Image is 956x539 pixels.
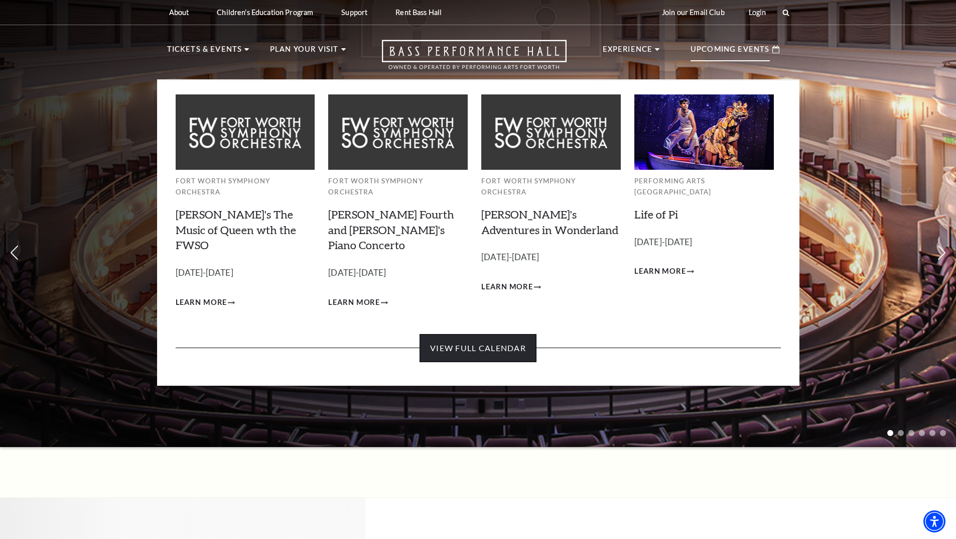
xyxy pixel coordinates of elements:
a: Learn More Life of Pi [634,265,694,278]
p: Fort Worth Symphony Orchestra [176,175,315,198]
p: [DATE]-[DATE] [328,266,468,280]
p: [DATE]-[DATE] [634,235,774,250]
p: [DATE]-[DATE] [176,266,315,280]
p: About [169,8,189,17]
p: Experience [603,43,653,61]
p: Performing Arts [GEOGRAPHIC_DATA] [634,175,774,198]
p: Tickets & Events [167,43,242,61]
p: Fort Worth Symphony Orchestra [328,175,468,198]
a: Learn More Alice's Adventures in Wonderland [481,281,541,293]
a: Life of Pi [634,207,678,221]
span: Learn More [176,296,227,309]
img: Fort Worth Symphony Orchestra [176,94,315,169]
span: Learn More [634,265,686,278]
img: Performing Arts Fort Worth [634,94,774,169]
a: View Full Calendar [420,334,536,362]
p: Fort Worth Symphony Orchestra [481,175,621,198]
img: Fort Worth Symphony Orchestra [481,94,621,169]
p: [DATE]-[DATE] [481,250,621,265]
p: Support [341,8,367,17]
span: Learn More [328,296,380,309]
a: [PERSON_NAME]'s The Music of Queen wth the FWSO [176,207,296,252]
div: Accessibility Menu [923,510,945,532]
a: [PERSON_NAME] Fourth and [PERSON_NAME]'s Piano Concerto [328,207,454,252]
p: Children's Education Program [217,8,313,17]
a: Learn More Windborne's The Music of Queen wth the FWSO [176,296,235,309]
span: Learn More [481,281,533,293]
p: Upcoming Events [691,43,770,61]
a: [PERSON_NAME]'s Adventures in Wonderland [481,207,618,237]
a: Learn More Brahms Fourth and Grieg's Piano Concerto [328,296,388,309]
img: Fort Worth Symphony Orchestra [328,94,468,169]
p: Plan Your Visit [270,43,339,61]
a: Open this option [346,40,603,79]
p: Rent Bass Hall [395,8,442,17]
